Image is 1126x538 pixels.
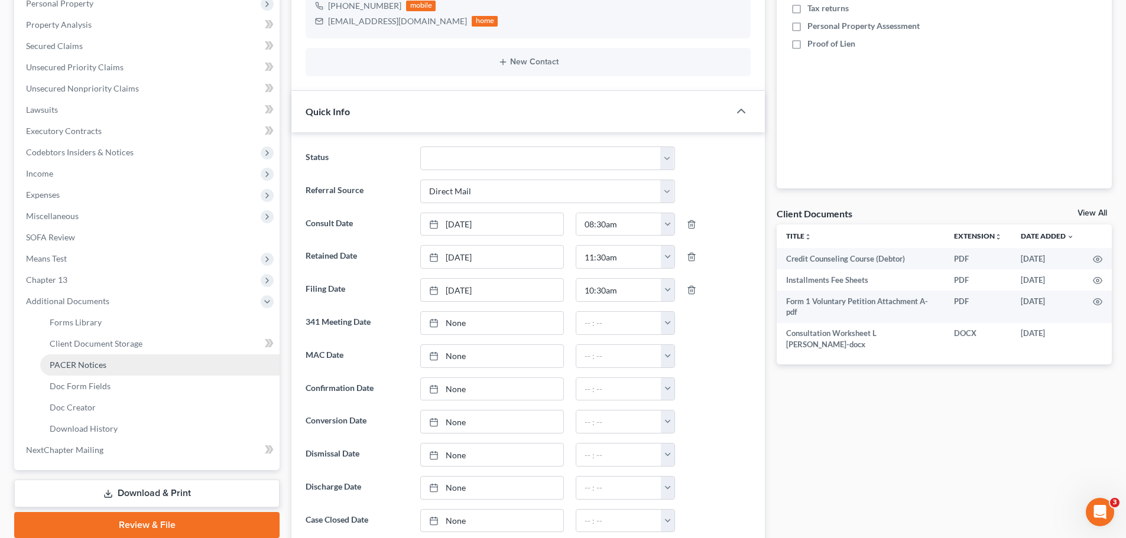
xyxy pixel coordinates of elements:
[777,248,945,269] td: Credit Counseling Course (Debtor)
[26,105,58,115] span: Lawsuits
[995,233,1002,240] i: unfold_more
[1011,248,1083,269] td: [DATE]
[40,397,280,418] a: Doc Creator
[807,20,920,32] span: Personal Property Assessment
[50,402,96,412] span: Doc Creator
[576,410,661,433] input: -- : --
[300,278,414,302] label: Filing Date
[300,213,414,236] label: Consult Date
[306,106,350,117] span: Quick Info
[14,480,280,507] a: Download & Print
[421,246,563,268] a: [DATE]
[50,360,106,370] span: PACER Notices
[576,279,661,301] input: -- : --
[26,253,67,263] span: Means Test
[26,445,103,455] span: NextChapter Mailing
[576,378,661,400] input: -- : --
[300,476,414,500] label: Discharge Date
[300,509,414,533] label: Case Closed Date
[777,269,945,291] td: Installments Fee Sheets
[26,62,124,72] span: Unsecured Priority Claims
[17,14,280,35] a: Property Analysis
[1110,498,1119,507] span: 3
[300,180,414,203] label: Referral Source
[300,245,414,269] label: Retained Date
[945,248,1011,269] td: PDF
[1011,269,1083,291] td: [DATE]
[576,246,661,268] input: -- : --
[40,418,280,439] a: Download History
[14,512,280,538] a: Review & File
[576,510,661,532] input: -- : --
[40,312,280,333] a: Forms Library
[777,323,945,356] td: Consultation Worksheet L [PERSON_NAME]-docx
[26,19,92,30] span: Property Analysis
[328,15,467,27] div: [EMAIL_ADDRESS][DOMAIN_NAME]
[50,423,118,433] span: Download History
[50,381,111,391] span: Doc Form Fields
[421,477,563,499] a: None
[300,410,414,433] label: Conversion Date
[421,345,563,367] a: None
[576,213,661,236] input: -- : --
[576,477,661,499] input: -- : --
[421,378,563,400] a: None
[807,2,849,14] span: Tax returns
[576,345,661,367] input: -- : --
[26,232,75,242] span: SOFA Review
[576,312,661,334] input: -- : --
[421,312,563,334] a: None
[804,233,812,240] i: unfold_more
[26,275,67,285] span: Chapter 13
[421,213,563,236] a: [DATE]
[40,333,280,354] a: Client Document Storage
[26,168,53,178] span: Income
[315,57,741,67] button: New Contact
[786,231,812,240] a: Titleunfold_more
[50,338,142,348] span: Client Document Storage
[421,279,563,301] a: [DATE]
[50,317,102,327] span: Forms Library
[421,510,563,532] a: None
[26,126,102,136] span: Executory Contracts
[17,99,280,120] a: Lawsuits
[1011,323,1083,356] td: [DATE]
[26,190,60,200] span: Expenses
[300,344,414,368] label: MAC Date
[807,38,855,50] span: Proof of Lien
[17,439,280,461] a: NextChapter Mailing
[40,376,280,397] a: Doc Form Fields
[1021,231,1074,240] a: Date Added expand_more
[300,377,414,401] label: Confirmation Date
[576,444,661,466] input: -- : --
[1086,498,1114,526] iframe: Intercom live chat
[26,83,139,93] span: Unsecured Nonpriority Claims
[1078,209,1107,217] a: View All
[421,410,563,433] a: None
[26,147,134,157] span: Codebtors Insiders & Notices
[17,120,280,142] a: Executory Contracts
[300,146,414,170] label: Status
[945,323,1011,356] td: DOCX
[26,296,109,306] span: Additional Documents
[777,207,852,220] div: Client Documents
[1067,233,1074,240] i: expand_more
[954,231,1002,240] a: Extensionunfold_more
[421,444,563,466] a: None
[300,443,414,467] label: Dismissal Date
[472,16,498,27] div: home
[17,57,280,78] a: Unsecured Priority Claims
[406,1,436,11] div: mobile
[17,35,280,57] a: Secured Claims
[945,269,1011,291] td: PDF
[17,78,280,99] a: Unsecured Nonpriority Claims
[1011,291,1083,323] td: [DATE]
[945,291,1011,323] td: PDF
[40,354,280,376] a: PACER Notices
[26,211,79,221] span: Miscellaneous
[26,41,83,51] span: Secured Claims
[17,227,280,248] a: SOFA Review
[777,291,945,323] td: Form 1 Voluntary Petition Attachment A-pdf
[300,311,414,335] label: 341 Meeting Date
